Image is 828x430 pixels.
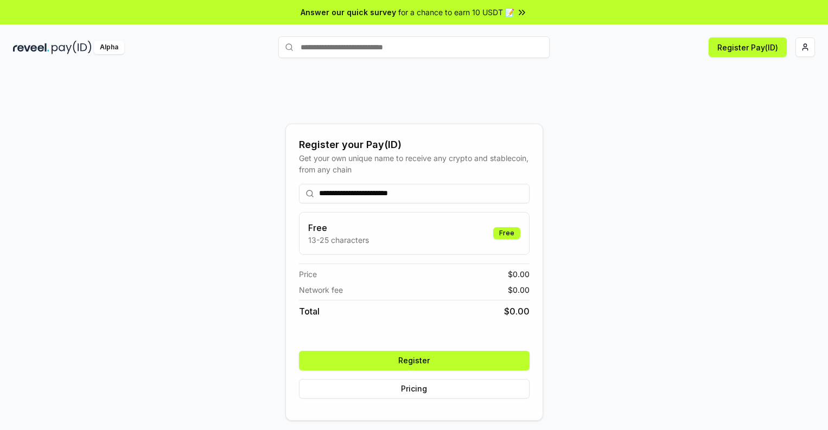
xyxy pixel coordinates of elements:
[398,7,514,18] span: for a chance to earn 10 USDT 📝
[504,305,530,318] span: $ 0.00
[299,351,530,370] button: Register
[299,284,343,296] span: Network fee
[308,221,369,234] h3: Free
[52,41,92,54] img: pay_id
[308,234,369,246] p: 13-25 characters
[299,379,530,399] button: Pricing
[493,227,520,239] div: Free
[94,41,124,54] div: Alpha
[508,284,530,296] span: $ 0.00
[299,137,530,152] div: Register your Pay(ID)
[299,268,317,280] span: Price
[301,7,396,18] span: Answer our quick survey
[299,305,320,318] span: Total
[709,37,787,57] button: Register Pay(ID)
[299,152,530,175] div: Get your own unique name to receive any crypto and stablecoin, from any chain
[13,41,49,54] img: reveel_dark
[508,268,530,280] span: $ 0.00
